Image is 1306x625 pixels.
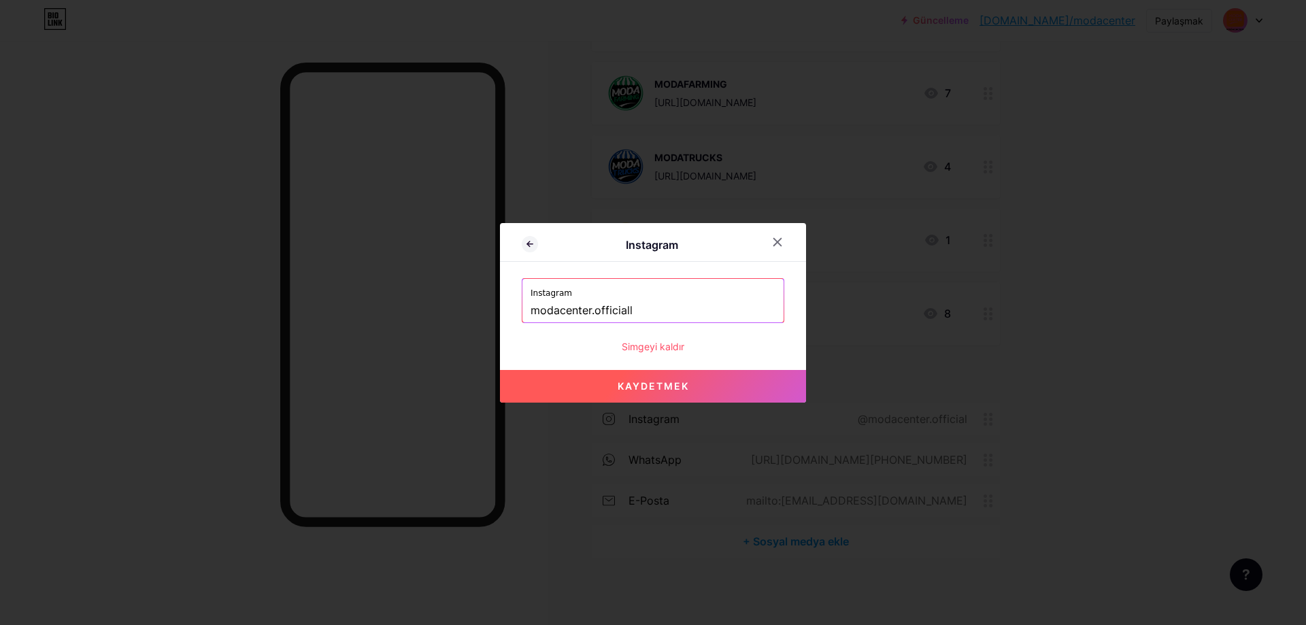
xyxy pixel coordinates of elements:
[531,288,572,298] font: Instagram
[531,299,775,322] input: Instagram kullanıcı adı
[618,380,689,392] font: Kaydetmek
[500,370,806,403] button: Kaydetmek
[622,341,684,352] font: Simgeyi kaldır
[626,238,678,252] font: Instagram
